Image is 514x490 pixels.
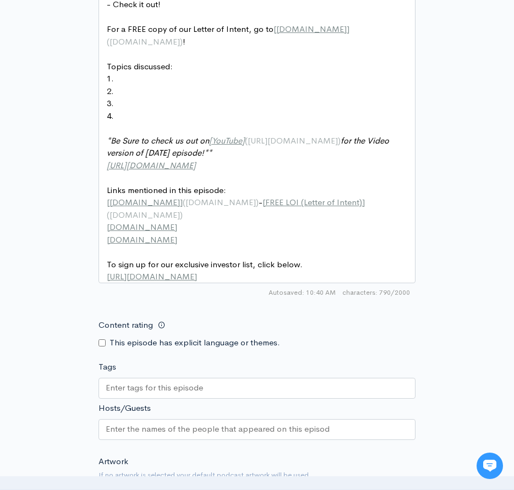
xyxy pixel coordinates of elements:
[180,36,183,47] span: )
[107,222,177,232] span: [DOMAIN_NAME]
[99,402,151,415] label: Hosts/Guests
[107,197,365,220] span: -
[107,36,110,47] span: (
[110,337,280,349] label: This episode has explicit language or themes.
[263,197,265,207] span: [
[347,24,349,34] span: ]
[17,53,204,71] h1: Hi 👋
[180,197,183,207] span: ]
[110,210,180,220] span: [DOMAIN_NAME]
[71,152,132,161] span: New conversation
[110,36,180,47] span: [DOMAIN_NAME]
[183,197,185,207] span: (
[99,470,415,481] small: If no artwork is selected your default podcast artwork will be used
[99,314,153,337] label: Content rating
[248,135,338,146] span: [URL][DOMAIN_NAME]
[107,210,110,220] span: (
[338,135,341,146] span: )
[107,259,303,269] span: To sign up for our exclusive investor list, click below.
[15,189,205,202] p: Find an answer quickly
[106,382,204,394] input: Enter tags for this episode
[107,234,177,245] span: [DOMAIN_NAME]
[209,135,212,146] span: [
[242,135,245,146] span: ]
[107,185,226,195] span: Links mentioned in this episode:
[180,210,183,220] span: )
[107,61,173,71] span: Topics discussed:
[107,197,110,207] span: [
[17,146,203,168] button: New conversation
[477,453,503,479] iframe: gist-messenger-bubble-iframe
[107,111,114,121] span: 4.
[17,73,204,126] h2: Just let us know if you need anything and we'll be happy to help! 🙂
[107,24,349,47] span: For a FREE copy of our Letter of Intent, go to !
[274,24,276,34] span: [
[256,197,259,207] span: )
[107,271,197,282] span: [URL][DOMAIN_NAME]
[107,86,114,96] span: 2.
[106,423,330,436] input: Enter the names of the people that appeared on this episode
[276,24,347,34] span: [DOMAIN_NAME]
[107,98,114,108] span: 3.
[212,135,242,146] span: YouTube
[362,197,365,207] span: ]
[32,207,196,229] input: Search articles
[99,361,116,373] label: Tags
[185,197,256,207] span: [DOMAIN_NAME]
[269,288,336,298] span: Autosaved: 10:40 AM
[99,455,128,468] label: Artwork
[107,160,196,170] span: [URL][DOMAIN_NAME]
[245,135,248,146] span: (
[111,135,209,146] span: Be Sure to check us out on
[342,288,410,298] span: 790/2000
[110,197,180,207] span: [DOMAIN_NAME]
[265,197,362,207] span: FREE LOI (Letter of Intent)
[107,73,114,84] span: 1.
